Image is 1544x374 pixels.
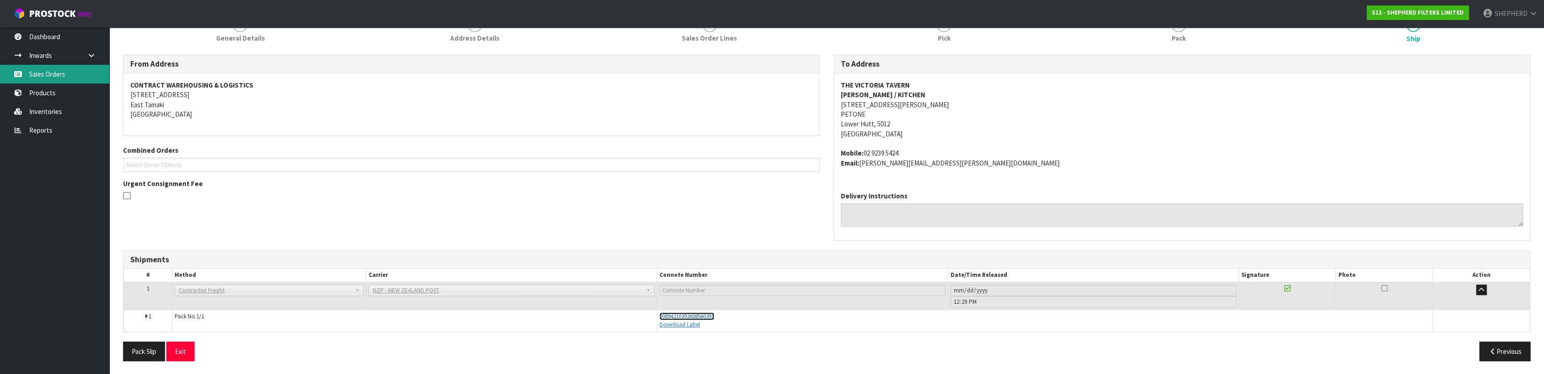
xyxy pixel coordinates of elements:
[841,191,907,201] label: Delivery Instructions
[841,60,1523,68] h3: To Address
[14,8,25,19] img: cube-alt.png
[77,10,92,19] small: WMS
[841,148,1523,168] address: 02 9239 5424 [PERSON_NAME][EMAIL_ADDRESS][PERSON_NAME][DOMAIN_NAME]
[948,269,1239,282] th: Date/Time Released
[123,179,203,188] label: Urgent Consignment Fee
[659,285,945,296] input: Connote Number
[130,255,1523,264] h3: Shipments
[216,33,265,43] span: General Details
[1239,269,1336,282] th: Signature
[937,33,950,43] span: Pick
[124,269,172,282] th: #
[130,60,813,68] h3: From Address
[1336,269,1433,282] th: Photo
[659,312,714,320] a: 00894210392608560391
[179,285,351,296] span: Contracted Freight
[1406,34,1420,43] span: Ship
[130,80,813,119] address: [STREET_ADDRESS] East Tamaki [GEOGRAPHIC_DATA]
[172,310,657,331] td: Pack No.
[1172,33,1186,43] span: Pack
[123,145,178,155] label: Combined Orders
[196,312,204,320] span: 1/1
[841,90,925,99] strong: [PERSON_NAME] / KITCHEN
[1479,342,1530,361] button: Previous
[1372,9,1464,16] strong: S12 - SHEPHERD FILTERS LIMITED
[841,159,859,167] strong: email
[130,81,253,89] strong: CONTRACT WAREHOUSING & LOGISTICS
[373,285,642,296] span: NZP - NEW ZEALAND POST
[166,342,195,361] button: Exit
[450,33,499,43] span: Address Details
[1494,9,1527,18] span: SHEPHERD
[682,33,737,43] span: Sales Order Lines
[841,80,1523,139] address: [STREET_ADDRESS][PERSON_NAME] PETONE Lower Hutt, 5012 [GEOGRAPHIC_DATA]
[172,269,366,282] th: Method
[841,149,864,157] strong: mobile
[29,8,76,20] span: ProStock
[147,285,149,292] span: 1
[1433,269,1530,282] th: Action
[659,321,700,328] a: Download Label
[123,48,1530,368] span: Ship
[841,81,910,89] strong: THE VICTORIA TAVERN
[149,312,151,320] span: 1
[657,269,948,282] th: Connote Number
[123,342,165,361] button: Pack Slip
[366,269,657,282] th: Carrier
